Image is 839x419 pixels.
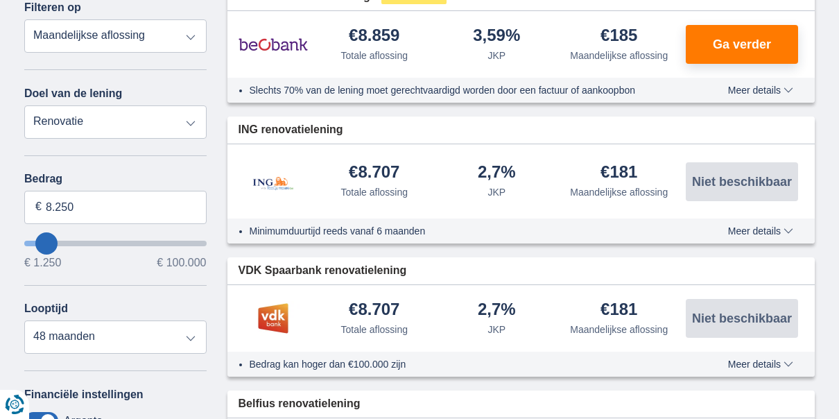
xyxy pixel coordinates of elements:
div: Maandelijkse aflossing [570,323,668,336]
div: 2,7% [478,164,516,182]
div: JKP [487,323,505,336]
span: VDK Spaarbank renovatielening [239,263,407,279]
div: €181 [600,301,637,320]
span: Meer details [728,226,793,236]
div: Maandelijkse aflossing [570,49,668,62]
button: Ga verder [686,25,798,64]
span: Belfius renovatielening [239,396,361,412]
span: Niet beschikbaar [692,312,792,325]
label: Filteren op [24,1,81,14]
button: Meer details [718,359,804,370]
div: JKP [487,185,505,199]
div: Totale aflossing [340,323,408,336]
button: Niet beschikbaar [686,162,798,201]
label: Financiële instellingen [24,388,144,401]
label: Bedrag [24,173,207,185]
label: Looptijd [24,302,68,315]
div: €181 [600,164,637,182]
button: Meer details [718,225,804,237]
span: € 1.250 [24,257,61,268]
div: 2,7% [478,301,516,320]
div: €8.707 [349,164,399,182]
span: Niet beschikbaar [692,176,792,188]
div: JKP [487,49,505,62]
span: Ga verder [713,38,771,51]
img: product.pl.alt ING [239,158,308,205]
li: Bedrag kan hoger dan €100.000 zijn [250,357,677,371]
div: 3,59% [473,27,520,46]
li: Slechts 70% van de lening moet gerechtvaardigd worden door een factuur of aankoopbon [250,83,677,97]
img: product.pl.alt Beobank [239,27,308,62]
span: € [35,199,42,215]
div: €185 [600,27,637,46]
span: ING renovatielening [239,122,343,138]
div: Totale aflossing [340,49,408,62]
button: Niet beschikbaar [686,299,798,338]
input: wantToBorrow [24,241,207,246]
div: Totale aflossing [340,185,408,199]
span: Meer details [728,359,793,369]
div: Maandelijkse aflossing [570,185,668,199]
button: Meer details [718,85,804,96]
span: € 100.000 [157,257,206,268]
div: €8.707 [349,301,399,320]
label: Doel van de lening [24,87,122,100]
img: product.pl.alt VDK bank [239,301,308,336]
div: €8.859 [349,27,399,46]
li: Minimumduurtijd reeds vanaf 6 maanden [250,224,677,238]
span: Meer details [728,85,793,95]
